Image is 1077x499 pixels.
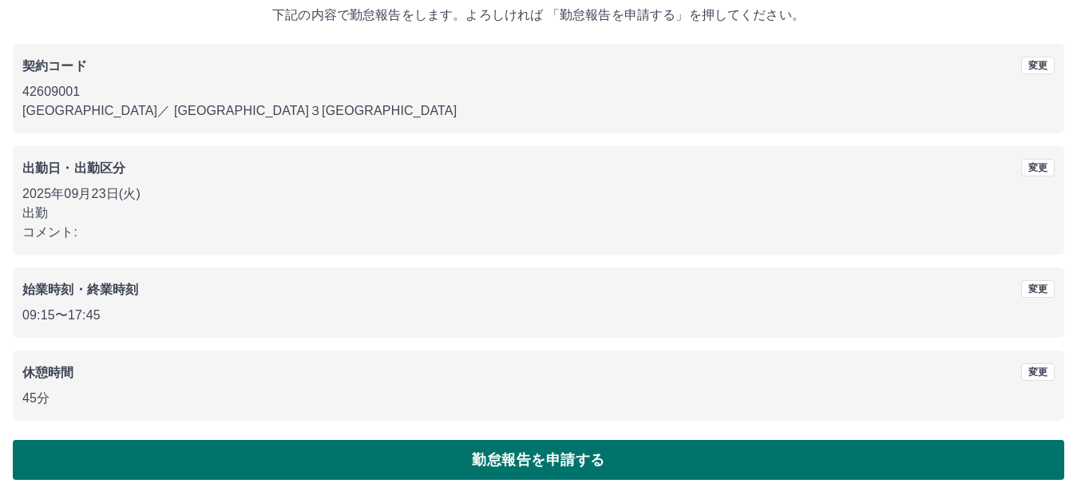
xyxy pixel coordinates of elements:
b: 始業時刻・終業時刻 [22,283,138,296]
p: 出勤 [22,204,1055,223]
p: 45分 [22,389,1055,408]
button: 勤怠報告を申請する [13,440,1064,480]
b: 出勤日・出勤区分 [22,161,125,175]
p: 下記の内容で勤怠報告をします。よろしければ 「勤怠報告を申請する」を押してください。 [13,6,1064,25]
button: 変更 [1021,363,1055,381]
p: 42609001 [22,82,1055,101]
button: 変更 [1021,159,1055,176]
b: 休憩時間 [22,366,74,379]
p: 2025年09月23日(火) [22,184,1055,204]
p: 09:15 〜 17:45 [22,306,1055,325]
p: [GEOGRAPHIC_DATA] ／ [GEOGRAPHIC_DATA]３[GEOGRAPHIC_DATA] [22,101,1055,121]
button: 変更 [1021,280,1055,298]
b: 契約コード [22,59,87,73]
p: コメント: [22,223,1055,242]
button: 変更 [1021,57,1055,74]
